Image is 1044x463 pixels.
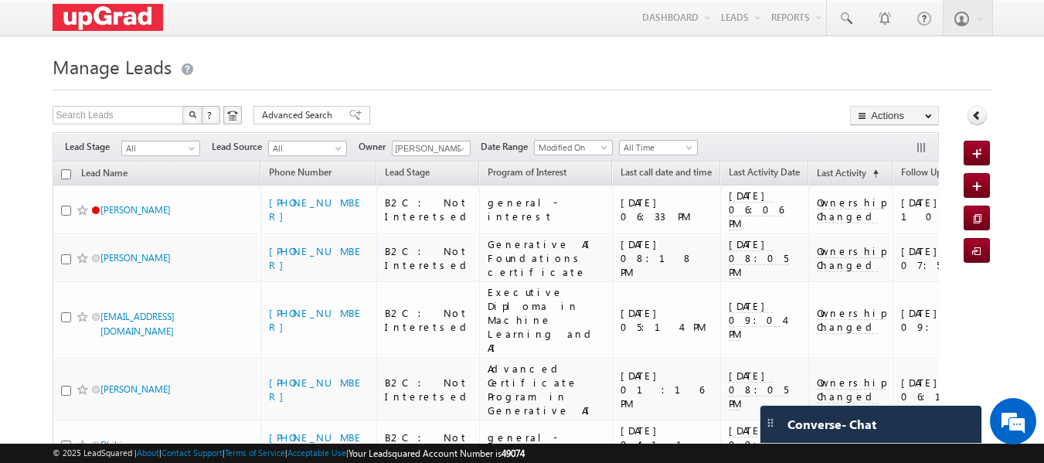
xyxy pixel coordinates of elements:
[817,376,886,403] span: Ownership Changed
[122,141,196,155] span: All
[901,244,1005,272] div: [DATE] 07:52 PM
[502,448,525,459] span: 49074
[893,164,971,184] a: Follow Up Date
[729,369,788,410] span: [DATE] 08:05 PM
[901,376,1005,403] div: [DATE] 06:14 PM
[901,306,1005,334] div: [DATE] 09:07 AM
[901,166,964,178] span: Follow Up Date
[619,140,698,155] a: All Time
[225,448,285,458] a: Terms of Service
[480,164,574,184] a: Program of Interest
[53,446,525,461] span: © 2025 LeadSquared | | | | |
[621,369,713,410] div: [DATE] 01:16 PM
[385,306,472,334] div: B2C : Not Interetsed
[137,448,159,458] a: About
[385,376,472,403] div: B2C : Not Interetsed
[764,417,777,429] img: carter-drag
[385,196,472,223] div: B2C : Not Interetsed
[621,196,713,223] div: [DATE] 06:33 PM
[621,237,713,279] div: [DATE] 08:18 PM
[488,237,605,279] div: Generative AI Foundations certificate
[481,140,534,154] span: Date Range
[212,140,268,154] span: Lead Source
[621,306,713,334] div: [DATE] 05:14 PM
[349,448,525,459] span: Your Leadsquared Account Number is
[162,448,223,458] a: Contact Support
[269,244,363,271] a: [PHONE_NUMBER]
[269,166,332,178] span: Phone Number
[261,164,339,184] a: Phone Number
[729,189,784,230] span: [DATE] 06:06 PM
[817,306,886,334] span: Ownership Changed
[613,164,719,184] a: Last call date and time
[809,164,886,184] a: Last Activity(sorted ascending)
[100,439,134,451] a: Dhibin -
[488,196,605,223] div: general-interest
[207,108,214,121] span: ?
[100,204,171,216] a: [PERSON_NAME]
[269,376,363,403] a: [PHONE_NUMBER]
[202,106,220,124] button: ?
[53,54,172,79] span: Manage Leads
[189,111,196,118] img: Search
[269,306,363,333] a: [PHONE_NUMBER]
[73,165,135,185] a: Lead Name
[901,196,1005,223] div: [DATE] 10:33 AM
[787,417,876,431] span: Converse - Chat
[488,285,605,355] div: Executive Diploma in Machine Learning and AI
[866,168,879,180] span: (sorted ascending)
[121,141,200,156] a: All
[268,141,347,156] a: All
[269,431,363,458] a: [PHONE_NUMBER]
[100,311,175,337] a: [EMAIL_ADDRESS][DOMAIN_NAME]
[488,166,566,178] span: Program of Interest
[488,431,605,458] div: general-interest
[850,106,939,125] button: Actions
[61,169,71,179] input: Check all records
[100,252,171,264] a: [PERSON_NAME]
[729,237,788,279] span: [DATE] 08:05 PM
[269,196,363,223] a: [PHONE_NUMBER]
[488,362,605,417] div: Advanced Certificate Program in Generative AI
[377,164,437,184] a: Lead Stage
[100,383,171,395] a: [PERSON_NAME]
[287,448,346,458] a: Acceptable Use
[817,244,886,272] span: Ownership Changed
[385,166,430,178] span: Lead Stage
[392,141,471,156] input: Type to Search
[620,141,693,155] span: All Time
[65,140,121,154] span: Lead Stage
[269,141,342,155] span: All
[53,4,164,31] img: Custom Logo
[817,196,886,223] span: Ownership Changed
[534,140,613,155] a: Modified On
[621,166,712,178] span: Last call date and time
[385,431,472,458] div: B2C : Not Interetsed
[385,244,472,272] div: B2C : Not Interetsed
[262,108,337,122] span: Advanced Search
[721,164,808,184] a: Last Activity Date
[450,141,469,157] a: Show All Items
[535,141,608,155] span: Modified On
[359,140,392,154] span: Owner
[729,299,784,341] span: [DATE] 09:04 PM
